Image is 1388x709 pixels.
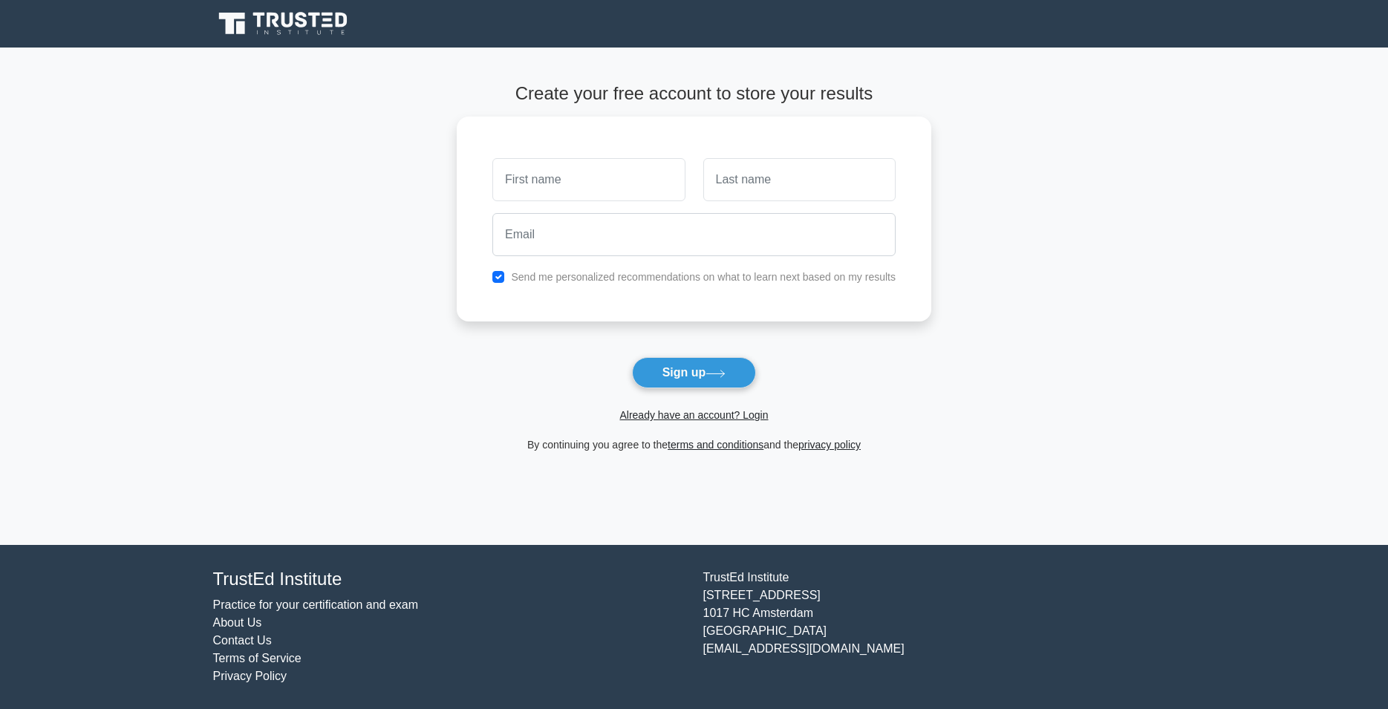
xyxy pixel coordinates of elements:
a: Terms of Service [213,652,302,664]
label: Send me personalized recommendations on what to learn next based on my results [511,271,896,283]
h4: Create your free account to store your results [457,83,931,105]
input: First name [492,158,685,201]
a: About Us [213,616,262,629]
div: By continuing you agree to the and the [448,436,940,454]
a: privacy policy [798,439,861,451]
div: TrustEd Institute [STREET_ADDRESS] 1017 HC Amsterdam [GEOGRAPHIC_DATA] [EMAIL_ADDRESS][DOMAIN_NAME] [694,569,1185,685]
a: Privacy Policy [213,670,287,682]
button: Sign up [632,357,757,388]
input: Last name [703,158,896,201]
a: Practice for your certification and exam [213,598,419,611]
input: Email [492,213,896,256]
a: terms and conditions [668,439,763,451]
a: Contact Us [213,634,272,647]
h4: TrustEd Institute [213,569,685,590]
a: Already have an account? Login [619,409,768,421]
